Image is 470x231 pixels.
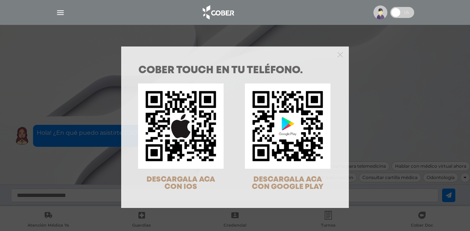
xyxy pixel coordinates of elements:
[138,83,224,169] img: qr-code
[252,176,323,190] span: DESCARGALA ACA CON GOOGLE PLAY
[337,51,343,57] button: Close
[138,66,332,76] h1: COBER TOUCH en tu teléfono.
[147,176,215,190] span: DESCARGALA ACA CON IOS
[245,83,330,169] img: qr-code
